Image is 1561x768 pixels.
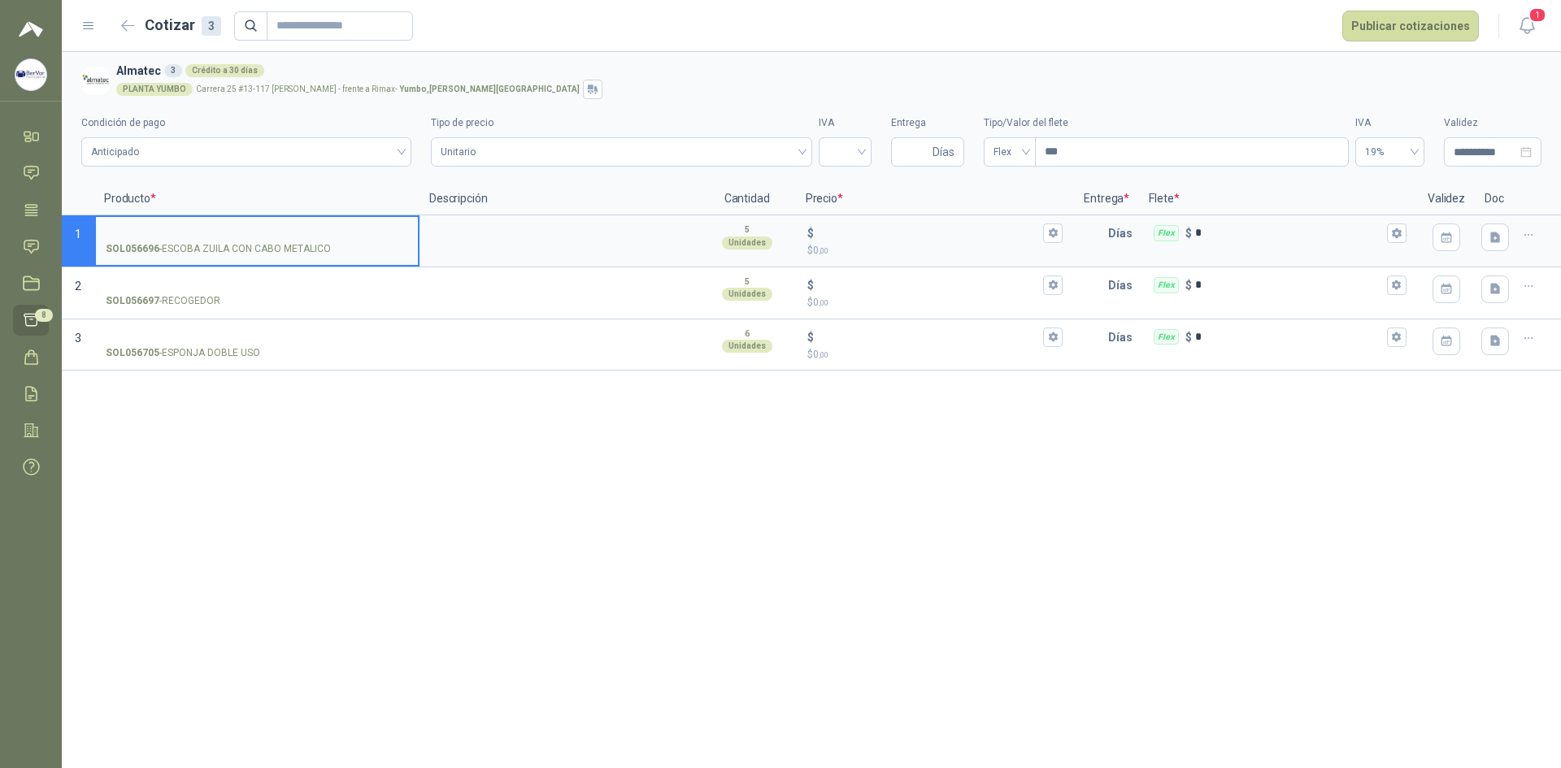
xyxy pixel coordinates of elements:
span: Flex [994,140,1026,164]
div: 3 [202,16,221,36]
p: Doc [1475,183,1515,215]
input: Flex $ [1195,279,1384,291]
p: $ [807,328,814,346]
input: $$0,00 [817,227,1041,239]
img: Company Logo [81,67,110,95]
p: Cantidad [698,183,796,215]
input: SOL056696-ESCOBA ZUILA CON CABO METALICO [106,228,408,240]
span: Unitario [441,140,802,164]
div: Flex [1154,225,1179,241]
div: Unidades [722,340,772,353]
span: 0 [813,349,828,360]
button: Flex $ [1387,276,1407,295]
label: Tipo/Valor del flete [984,115,1349,131]
img: Logo peakr [19,20,43,39]
span: ,00 [819,350,828,359]
input: SOL056697-RECOGEDOR [106,280,408,292]
strong: SOL056705 [106,345,159,361]
p: Carrera 25 #13-117 [PERSON_NAME] - frente a Rimax - [196,85,580,93]
p: - ESPONJA DOBLE USO [106,345,260,361]
p: - RECOGEDOR [106,293,220,309]
input: $$0,00 [817,331,1041,343]
p: $ [1185,276,1192,294]
div: Unidades [722,288,772,301]
span: 8 [35,309,53,322]
label: Validez [1444,115,1541,131]
p: Producto [94,183,420,215]
span: 3 [75,332,81,345]
button: Flex $ [1387,328,1407,347]
p: $ [807,276,814,294]
a: 8 [13,305,49,335]
p: - ESCOBA ZUILA CON CABO METALICO [106,241,331,257]
div: 3 [164,64,182,77]
p: 6 [745,328,750,341]
button: Flex $ [1387,223,1407,243]
label: IVA [1355,115,1424,131]
div: PLANTA YUMBO [116,83,193,96]
button: $$0,00 [1043,223,1063,243]
div: Crédito a 30 días [185,64,264,77]
p: Entrega [1074,183,1139,215]
p: $ [807,243,1063,258]
button: $$0,00 [1043,276,1063,295]
div: Flex [1154,277,1179,293]
label: IVA [819,115,872,131]
span: 0 [813,245,828,256]
p: Días [1108,217,1139,249]
p: Precio [796,183,1075,215]
button: 1 [1512,11,1541,41]
input: $$0,00 [817,279,1041,291]
span: ,00 [819,298,828,307]
label: Entrega [891,115,964,131]
img: Company Logo [15,59,46,90]
p: 5 [745,276,750,289]
span: ,00 [819,246,828,255]
div: Unidades [722,236,772,249]
p: $ [1185,328,1192,346]
div: Flex [1154,329,1179,345]
p: Validez [1418,183,1475,215]
strong: Yumbo , [PERSON_NAME][GEOGRAPHIC_DATA] [399,85,580,93]
strong: SOL056696 [106,241,159,257]
p: 5 [745,223,750,236]
button: Publicar cotizaciones [1342,11,1479,41]
span: Anticipado [91,140,402,164]
span: 1 [75,228,81,241]
input: Flex $ [1195,331,1384,343]
span: 1 [1528,7,1546,23]
h3: Almatec [116,62,1535,80]
input: Flex $ [1195,227,1384,239]
span: 0 [813,297,828,308]
p: $ [807,347,1063,362]
label: Tipo de precio [431,115,812,131]
h2: Cotizar [145,14,221,37]
span: Días [933,138,954,166]
input: SOL056705-ESPONJA DOBLE USO [106,332,408,344]
span: 2 [75,280,81,293]
button: $$0,00 [1043,328,1063,347]
label: Condición de pago [81,115,411,131]
p: Flete [1139,183,1418,215]
p: Descripción [420,183,698,215]
span: 19% [1365,140,1415,164]
p: $ [807,295,1063,310]
p: Días [1108,269,1139,302]
p: $ [1185,224,1192,242]
p: Días [1108,321,1139,354]
p: $ [807,224,814,242]
strong: SOL056697 [106,293,159,309]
